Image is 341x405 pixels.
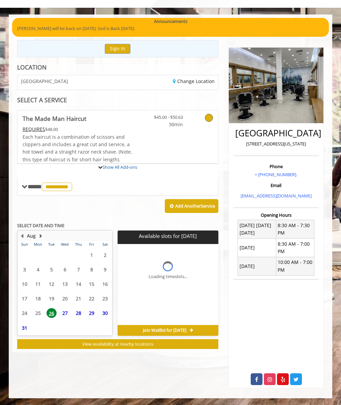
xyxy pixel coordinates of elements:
td: Select day29 [85,306,98,320]
th: Sat [98,241,112,248]
button: View availability at nearby locations [17,339,218,349]
span: 28 [73,308,84,318]
button: Sign In [105,44,130,54]
span: [GEOGRAPHIC_DATA] [21,79,68,84]
span: 27 [60,308,70,318]
b: The Made Man Haircut [23,114,86,123]
th: Mon [31,241,45,248]
td: [DATE] [238,257,276,275]
td: Select day27 [58,306,72,320]
button: Next Month [38,232,43,240]
h3: Email [235,183,317,188]
span: Join Waitlist for [DATE] [143,328,186,333]
td: 8:30 AM - 7:30 PM [276,220,314,239]
button: Previous Month [19,232,25,240]
span: Each haircut is a combination of scissors and clippers and includes a great cut and service, a ho... [23,134,132,163]
span: 26 [46,308,57,318]
td: [DATE] [DATE] [DATE] [238,220,276,239]
span: View availability at nearby locations [82,341,153,347]
button: Aug [27,232,36,240]
span: 31 [20,323,30,333]
div: $48.00 [23,126,134,133]
span: This service needs some Advance to be paid before we block your appointment [23,126,45,132]
div: The Made Man Haircut Add-onS [17,163,218,164]
span: 29 [87,308,97,318]
h3: Phone [235,164,317,169]
p: Available slots for [DATE] [120,233,215,239]
div: SELECT A SERVICE [17,97,218,103]
h2: [GEOGRAPHIC_DATA] [235,128,317,138]
span: 30min [151,121,183,128]
td: Select day31 [18,321,31,335]
a: [EMAIL_ADDRESS][DOMAIN_NAME] [241,193,312,199]
p: [PERSON_NAME] will be back on [DATE]. Sod is Back [DATE]. [17,25,324,32]
th: Wed [58,241,72,248]
h3: Opening Hours [234,213,319,217]
th: Sun [18,241,31,248]
b: SELECT DATE AND TIME [17,222,64,228]
td: 10:00 AM - 7:00 PM [276,257,314,275]
td: Select day26 [45,306,58,320]
th: Tue [45,241,58,248]
a: + [PHONE_NUMBER]. [255,171,297,178]
a: $45.00 - $50.63 [151,110,183,128]
td: Select day28 [72,306,85,320]
div: Loading timeslots... [149,273,187,280]
a: Change Location [173,78,215,84]
b: LOCATION [17,63,46,71]
th: Thu [72,241,85,248]
th: Fri [85,241,98,248]
b: Add Another Service [175,203,215,209]
button: Add AnotherService [165,199,218,213]
span: 30 [100,308,110,318]
td: Select day30 [98,306,112,320]
a: Show All Add-ons [102,164,137,170]
b: Announcements [154,18,187,25]
td: 8:30 AM - 7:00 PM [276,239,314,257]
p: [STREET_ADDRESS][US_STATE] [235,140,317,147]
td: [DATE] [238,239,276,257]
